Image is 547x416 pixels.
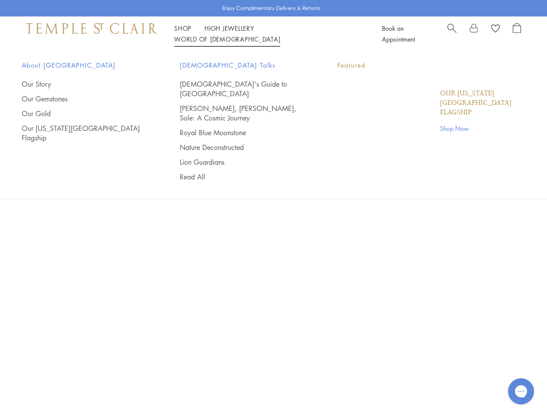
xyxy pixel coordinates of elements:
[22,60,145,71] span: About [GEOGRAPHIC_DATA]
[26,23,157,33] img: Temple St. Clair
[22,109,145,118] a: Our Gold
[174,35,280,43] a: World of [DEMOGRAPHIC_DATA]World of [DEMOGRAPHIC_DATA]
[222,4,320,13] p: Enjoy Complimentary Delivery & Returns
[22,123,145,143] a: Our [US_STATE][GEOGRAPHIC_DATA] Flagship
[447,23,456,45] a: Search
[504,375,538,407] iframe: Gorgias live chat messenger
[180,143,303,152] a: Nature Deconstructed
[180,157,303,167] a: Lion Guardians
[513,23,521,45] a: Open Shopping Bag
[180,172,303,182] a: Read All
[174,23,363,45] nav: Main navigation
[204,24,254,32] a: High JewelleryHigh Jewellery
[491,23,500,36] a: View Wishlist
[180,60,303,71] span: [DEMOGRAPHIC_DATA] Talks
[440,123,525,133] a: Shop Now
[180,79,303,98] a: [DEMOGRAPHIC_DATA]'s Guide to [GEOGRAPHIC_DATA]
[22,94,145,104] a: Our Gemstones
[440,89,525,117] a: Our [US_STATE][GEOGRAPHIC_DATA] Flagship
[174,24,191,32] a: ShopShop
[382,24,415,43] a: Book an Appointment
[180,104,303,123] a: [PERSON_NAME], [PERSON_NAME], Sole: A Cosmic Journey
[180,128,303,137] a: Royal Blue Moonstone
[22,79,145,89] a: Our Story
[337,60,525,71] p: Featured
